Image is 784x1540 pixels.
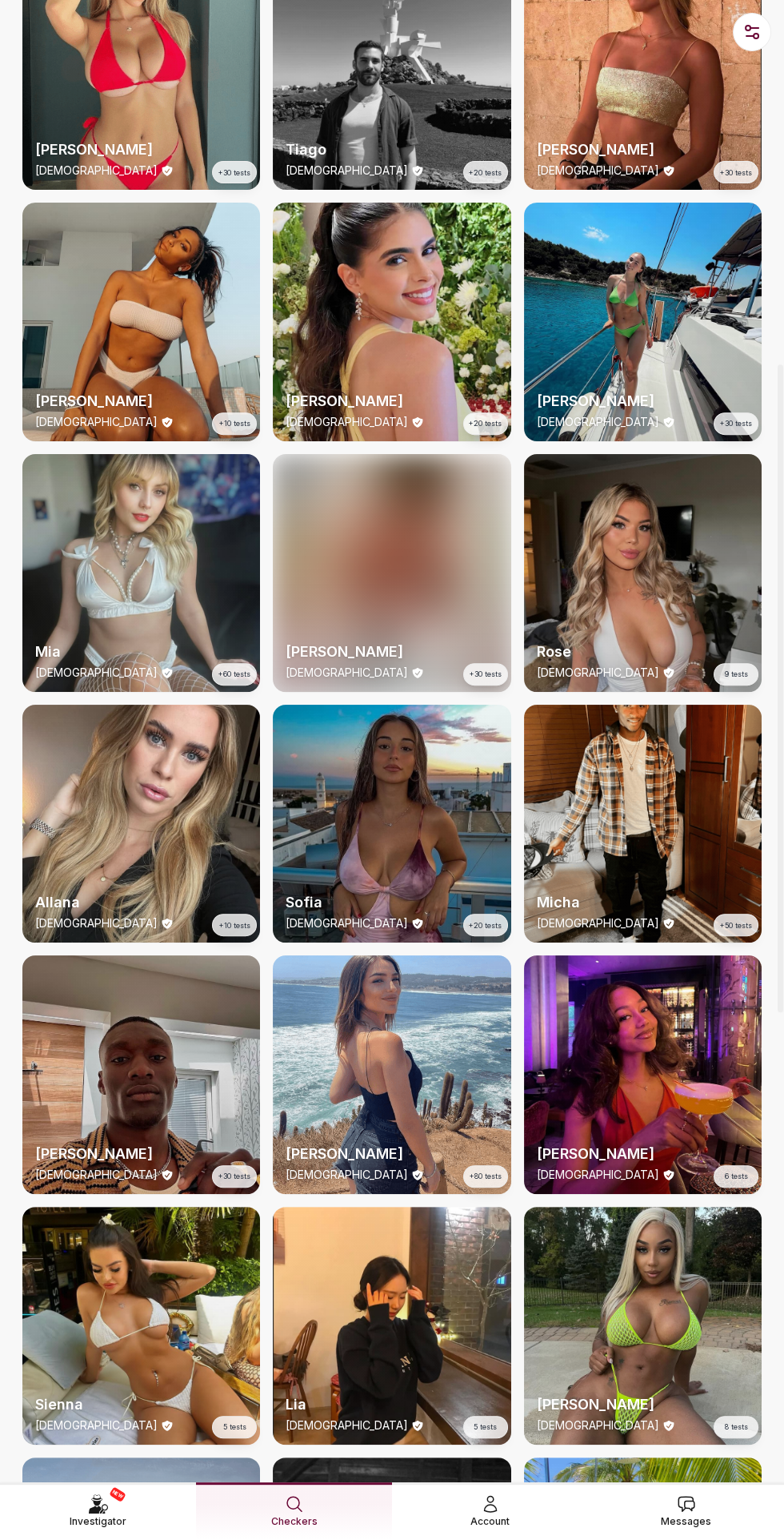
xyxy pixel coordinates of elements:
[22,1207,260,1445] a: thumbcheckerSienna[DEMOGRAPHIC_DATA]5 tests
[35,1393,247,1416] h2: Sienna
[725,1171,748,1182] span: 6 tests
[273,955,510,1193] img: checker
[22,955,260,1193] img: checker
[35,414,158,430] p: [DEMOGRAPHIC_DATA]
[286,1393,498,1416] h2: Lia
[35,1417,158,1433] p: [DEMOGRAPHIC_DATA]
[219,920,250,931] span: +10 tests
[537,665,659,681] p: [DEMOGRAPHIC_DATA]
[219,418,250,429] span: +10 tests
[524,1207,762,1445] img: checker
[218,669,250,680] span: +60 tests
[22,705,260,943] img: checker
[286,1417,408,1433] p: [DEMOGRAPHIC_DATA]
[537,1167,659,1183] p: [DEMOGRAPHIC_DATA]
[524,1207,762,1445] a: thumbchecker[PERSON_NAME][DEMOGRAPHIC_DATA]8 tests
[469,920,502,931] span: +20 tests
[286,414,408,430] p: [DEMOGRAPHIC_DATA]
[720,920,752,931] span: +50 tests
[273,454,510,692] img: thumb
[524,203,762,440] a: thumbchecker[PERSON_NAME][DEMOGRAPHIC_DATA]+30 tests
[537,641,749,663] h2: Rose
[273,705,510,943] img: checker
[286,641,498,663] h2: [PERSON_NAME]
[588,1482,784,1539] a: Messages
[271,1514,318,1530] span: Checkers
[286,665,408,681] p: [DEMOGRAPHIC_DATA]
[524,705,762,943] a: thumbcheckerMicha[DEMOGRAPHIC_DATA]+50 tests
[537,915,659,931] p: [DEMOGRAPHIC_DATA]
[35,1167,158,1183] p: [DEMOGRAPHIC_DATA]
[196,1482,392,1539] a: Checkers
[35,1143,247,1165] h2: [PERSON_NAME]
[537,891,749,914] h2: Micha
[469,418,502,429] span: +20 tests
[725,1421,748,1433] span: 8 tests
[22,955,260,1193] a: thumbchecker[PERSON_NAME][DEMOGRAPHIC_DATA]+30 tests
[273,1207,510,1445] img: checker
[22,203,260,440] a: thumbchecker[PERSON_NAME][DEMOGRAPHIC_DATA]+10 tests
[273,203,510,440] img: checker
[725,669,748,680] span: 9 tests
[286,139,498,161] h2: Tiago
[524,705,762,943] img: checker
[469,167,502,179] span: +20 tests
[70,1514,126,1530] span: Investigator
[35,390,247,412] h2: [PERSON_NAME]
[35,915,158,931] p: [DEMOGRAPHIC_DATA]
[273,203,510,440] a: thumbchecker[PERSON_NAME][DEMOGRAPHIC_DATA]+20 tests
[35,139,247,161] h2: [PERSON_NAME]
[524,203,762,440] img: checker
[537,414,659,430] p: [DEMOGRAPHIC_DATA]
[35,665,158,681] p: [DEMOGRAPHIC_DATA]
[218,167,250,179] span: +30 tests
[474,1421,497,1433] span: 5 tests
[273,454,510,692] a: thumbchecker[PERSON_NAME][DEMOGRAPHIC_DATA]+30 tests
[273,955,510,1193] a: thumbchecker[PERSON_NAME][DEMOGRAPHIC_DATA]+80 tests
[470,1171,502,1182] span: +80 tests
[109,1486,126,1502] span: NEW
[524,955,762,1193] a: thumbchecker[PERSON_NAME][DEMOGRAPHIC_DATA]6 tests
[286,891,498,914] h2: Sofia
[273,705,510,943] a: thumbcheckerSofia[DEMOGRAPHIC_DATA]+20 tests
[35,163,158,179] p: [DEMOGRAPHIC_DATA]
[537,1143,749,1165] h2: [PERSON_NAME]
[537,163,659,179] p: [DEMOGRAPHIC_DATA]
[470,669,502,680] span: +30 tests
[22,454,260,692] a: thumbcheckerMia[DEMOGRAPHIC_DATA]+60 tests
[470,1514,510,1530] span: Account
[524,955,762,1193] img: checker
[286,163,408,179] p: [DEMOGRAPHIC_DATA]
[286,915,408,931] p: [DEMOGRAPHIC_DATA]
[537,390,749,412] h2: [PERSON_NAME]
[537,1417,659,1433] p: [DEMOGRAPHIC_DATA]
[537,139,749,161] h2: [PERSON_NAME]
[524,454,762,692] a: thumbcheckerRose[DEMOGRAPHIC_DATA]9 tests
[524,454,762,692] img: checker
[720,418,752,429] span: +30 tests
[286,1143,498,1165] h2: [PERSON_NAME]
[661,1514,711,1530] span: Messages
[22,454,260,692] img: checker
[273,1207,510,1445] a: thumbcheckerLia[DEMOGRAPHIC_DATA]5 tests
[392,1482,588,1539] a: Account
[35,641,247,663] h2: Mia
[22,1207,260,1445] img: checker
[218,1171,250,1182] span: +30 tests
[286,390,498,412] h2: [PERSON_NAME]
[286,1167,408,1183] p: [DEMOGRAPHIC_DATA]
[22,705,260,943] a: thumbcheckerAllana[DEMOGRAPHIC_DATA]+10 tests
[22,203,260,440] img: checker
[35,891,247,914] h2: Allana
[537,1393,749,1416] h2: [PERSON_NAME]
[720,167,752,179] span: +30 tests
[223,1421,246,1433] span: 5 tests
